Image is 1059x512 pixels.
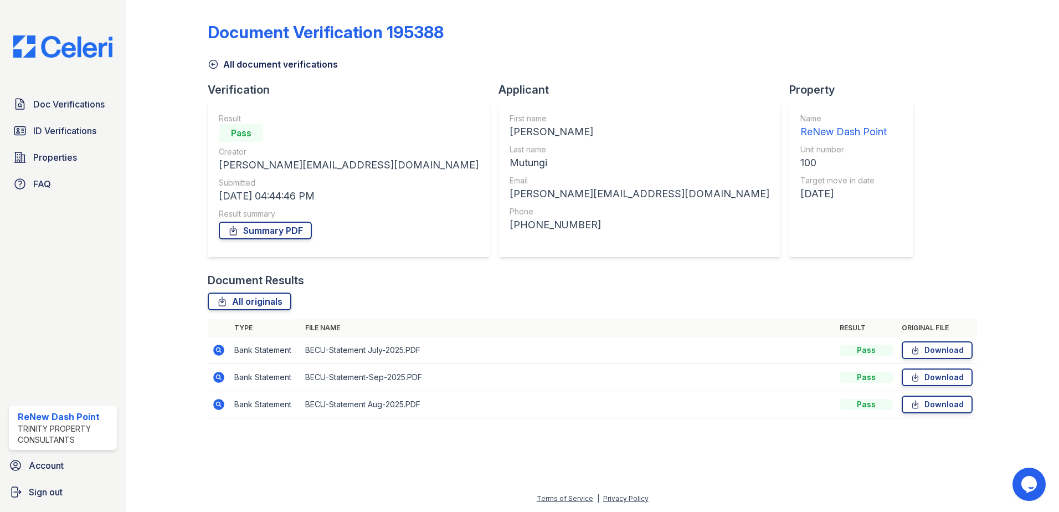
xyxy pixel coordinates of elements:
div: [DATE] 04:44:46 PM [219,188,479,204]
a: Download [902,396,973,413]
div: Applicant [498,82,789,98]
img: CE_Logo_Blue-a8612792a0a2168367f1c8372b55b34899dd931a85d93a1a3d3e32e68fde9ad4.png [4,35,121,58]
div: ReNew Dash Point [18,410,112,423]
div: Creator [219,146,479,157]
div: Pass [840,372,893,383]
span: Sign out [29,485,63,499]
a: ID Verifications [9,120,117,142]
span: FAQ [33,177,51,191]
span: ID Verifications [33,124,96,137]
div: Pass [840,345,893,356]
a: FAQ [9,173,117,195]
div: Result summary [219,208,479,219]
div: Unit number [800,144,887,155]
iframe: chat widget [1012,468,1048,501]
a: Sign out [4,481,121,503]
div: Property [789,82,922,98]
a: All document verifications [208,58,338,71]
div: Submitted [219,177,479,188]
div: Verification [208,82,498,98]
a: Download [902,341,973,359]
a: Privacy Policy [603,494,649,503]
a: Properties [9,146,117,168]
td: Bank Statement [230,337,301,364]
a: Name ReNew Dash Point [800,113,887,140]
div: Target move in date [800,175,887,186]
th: Type [230,319,301,337]
a: Download [902,368,973,386]
a: Account [4,454,121,477]
td: Bank Statement [230,364,301,391]
div: 100 [800,155,887,171]
div: Result [219,113,479,124]
th: File name [301,319,835,337]
a: Terms of Service [537,494,593,503]
div: ReNew Dash Point [800,124,887,140]
div: Phone [510,206,769,217]
a: Doc Verifications [9,93,117,115]
div: Name [800,113,887,124]
div: [PHONE_NUMBER] [510,217,769,233]
div: Document Verification 195388 [208,22,444,42]
th: Result [835,319,897,337]
a: Summary PDF [219,222,312,239]
div: [PERSON_NAME] [510,124,769,140]
div: | [597,494,599,503]
td: BECU-Statement Aug-2025.PDF [301,391,835,418]
span: Account [29,459,64,472]
div: [PERSON_NAME][EMAIL_ADDRESS][DOMAIN_NAME] [219,157,479,173]
div: Mutungi [510,155,769,171]
span: Properties [33,151,77,164]
div: Pass [840,399,893,410]
div: [DATE] [800,186,887,202]
div: Document Results [208,273,304,288]
a: All originals [208,293,291,310]
td: BECU-Statement-Sep-2025.PDF [301,364,835,391]
div: Email [510,175,769,186]
div: First name [510,113,769,124]
div: Trinity Property Consultants [18,423,112,446]
td: BECU-Statement July-2025.PDF [301,337,835,364]
div: Last name [510,144,769,155]
th: Original file [897,319,977,337]
div: Pass [219,124,263,142]
div: [PERSON_NAME][EMAIL_ADDRESS][DOMAIN_NAME] [510,186,769,202]
span: Doc Verifications [33,98,105,111]
td: Bank Statement [230,391,301,418]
